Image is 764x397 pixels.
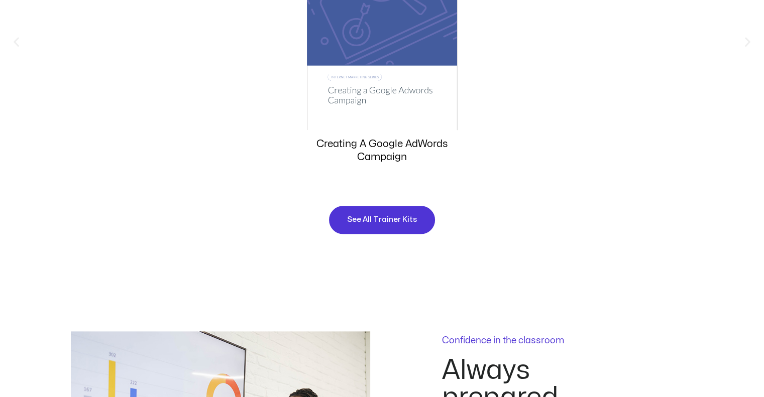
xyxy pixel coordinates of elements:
[347,214,417,226] span: See All Trainer Kits
[442,336,645,345] p: Confidence in the classroom
[741,36,754,48] div: Next
[328,205,436,235] a: See All Trainer Kits
[316,139,448,162] a: Creating A Google AdWords Campaign
[10,36,23,48] div: Previous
